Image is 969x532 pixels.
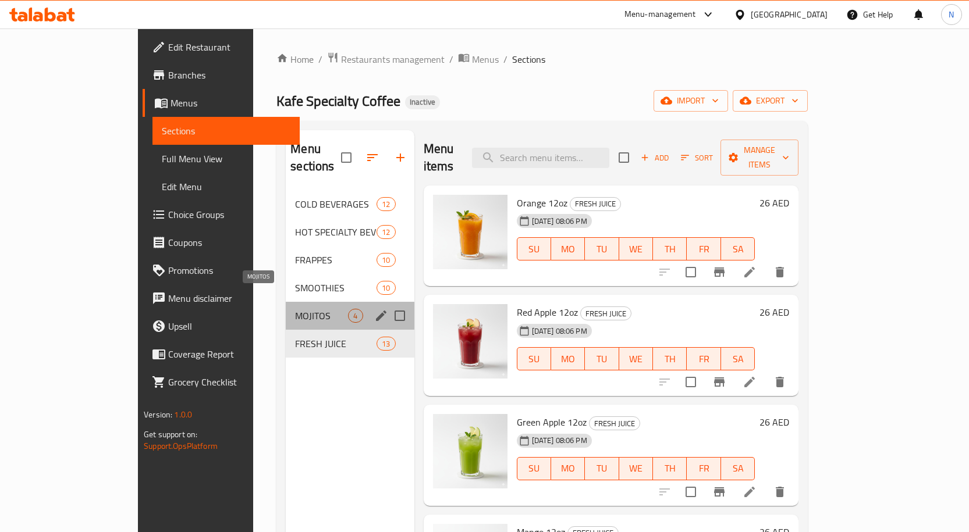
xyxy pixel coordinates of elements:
img: Red Apple 12oz [433,304,507,379]
a: Sections [152,117,300,145]
button: TU [585,237,619,260]
nav: Menu sections [286,185,414,362]
a: Edit menu item [743,375,757,389]
nav: breadcrumb [276,52,808,67]
a: Support.OpsPlatform [144,438,218,454]
span: Get support on: [144,427,197,442]
span: WE [624,241,648,258]
span: Sort items [673,149,720,167]
span: FR [691,241,716,258]
h2: Menu sections [290,140,340,175]
span: Select all sections [334,145,359,170]
div: SMOOTHIES10 [286,274,414,302]
span: Menu disclaimer [168,291,290,305]
div: items [377,281,395,295]
span: Grocery Checklist [168,375,290,389]
span: SU [522,241,546,258]
h6: 26 AED [759,414,789,430]
button: SU [517,457,551,480]
button: SU [517,237,551,260]
span: 10 [377,255,395,266]
span: Edit Menu [162,180,290,194]
a: Upsell [143,312,300,340]
div: COLD BEVERAGES12 [286,190,414,218]
span: Select to update [679,370,703,394]
button: MO [551,237,585,260]
button: Branch-specific-item [705,258,733,286]
button: TU [585,457,619,480]
span: SA [726,351,750,367]
span: Edit Restaurant [168,40,290,54]
a: Choice Groups [143,201,300,228]
button: Branch-specific-item [705,478,733,506]
button: export [733,90,808,112]
span: Sort [681,151,713,165]
a: Coverage Report [143,340,300,368]
button: Branch-specific-item [705,368,733,396]
span: Green Apple 12oz [517,413,587,431]
span: [DATE] 08:06 PM [527,435,592,446]
span: Menus [472,52,499,66]
div: items [377,225,395,239]
a: Restaurants management [327,52,445,67]
span: COLD BEVERAGES [295,197,377,211]
div: SMOOTHIES [295,281,377,295]
span: SA [726,241,750,258]
button: FR [687,457,720,480]
span: Version: [144,407,172,422]
span: TH [658,241,682,258]
span: TU [590,460,614,477]
button: WE [619,457,653,480]
span: SU [522,351,546,367]
span: N [949,8,954,21]
button: MO [551,347,585,370]
li: / [318,52,322,66]
a: Full Menu View [152,145,300,173]
span: TH [658,351,682,367]
div: FRESH JUICE [580,306,631,320]
span: 1.0.0 [174,407,192,422]
span: FRAPPES [295,253,377,267]
img: Green Apple 12oz [433,414,507,488]
span: SU [522,460,546,477]
span: Red Apple 12oz [517,304,578,321]
div: FRESH JUICE [295,337,377,351]
span: Choice Groups [168,208,290,222]
span: FR [691,460,716,477]
a: Branches [143,61,300,89]
a: Promotions [143,256,300,284]
button: delete [766,368,794,396]
span: WE [624,351,648,367]
button: delete [766,478,794,506]
a: Menus [143,89,300,117]
li: / [449,52,453,66]
img: Orange 12oz [433,195,507,269]
span: HOT SPECIALTY BEVERAGES [295,225,377,239]
a: Menu disclaimer [143,284,300,312]
div: [GEOGRAPHIC_DATA] [751,8,828,21]
span: Sections [162,124,290,138]
span: Promotions [168,263,290,277]
span: MO [556,241,580,258]
div: items [377,337,395,351]
a: Edit Restaurant [143,33,300,61]
span: Add item [636,149,673,167]
span: 10 [377,283,395,294]
span: 13 [377,338,395,349]
span: Full Menu View [162,152,290,166]
div: items [377,253,395,267]
div: items [348,309,363,323]
a: Menus [458,52,499,67]
h6: 26 AED [759,195,789,211]
input: search [472,148,609,168]
span: 12 [377,227,395,238]
button: delete [766,258,794,286]
div: HOT SPECIALTY BEVERAGES12 [286,218,414,246]
span: Manage items [730,143,789,172]
button: Sort [678,149,716,167]
button: Add section [386,144,414,172]
span: Restaurants management [341,52,445,66]
span: MO [556,351,580,367]
span: MOJITOS [295,309,348,323]
span: WE [624,460,648,477]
